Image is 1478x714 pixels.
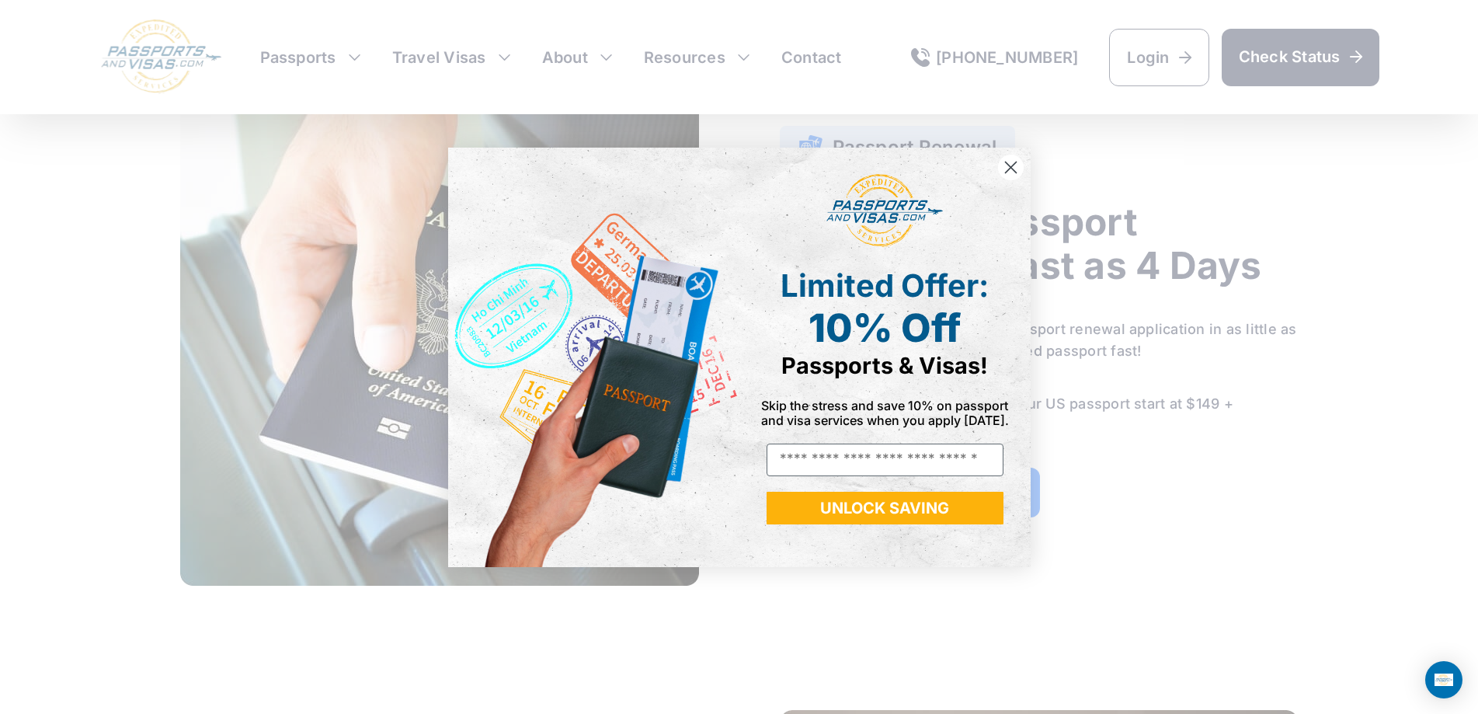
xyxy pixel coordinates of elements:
button: UNLOCK SAVING [767,492,1003,524]
span: Skip the stress and save 10% on passport and visa services when you apply [DATE]. [761,398,1009,428]
span: Passports & Visas! [781,352,988,379]
span: Limited Offer: [781,266,989,305]
span: 10% Off [809,305,961,351]
img: de9cda0d-0715-46ca-9a25-073762a91ba7.png [448,148,739,567]
div: Open Intercom Messenger [1425,661,1462,698]
img: passports and visas [826,174,943,247]
button: Close dialog [997,154,1024,181]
